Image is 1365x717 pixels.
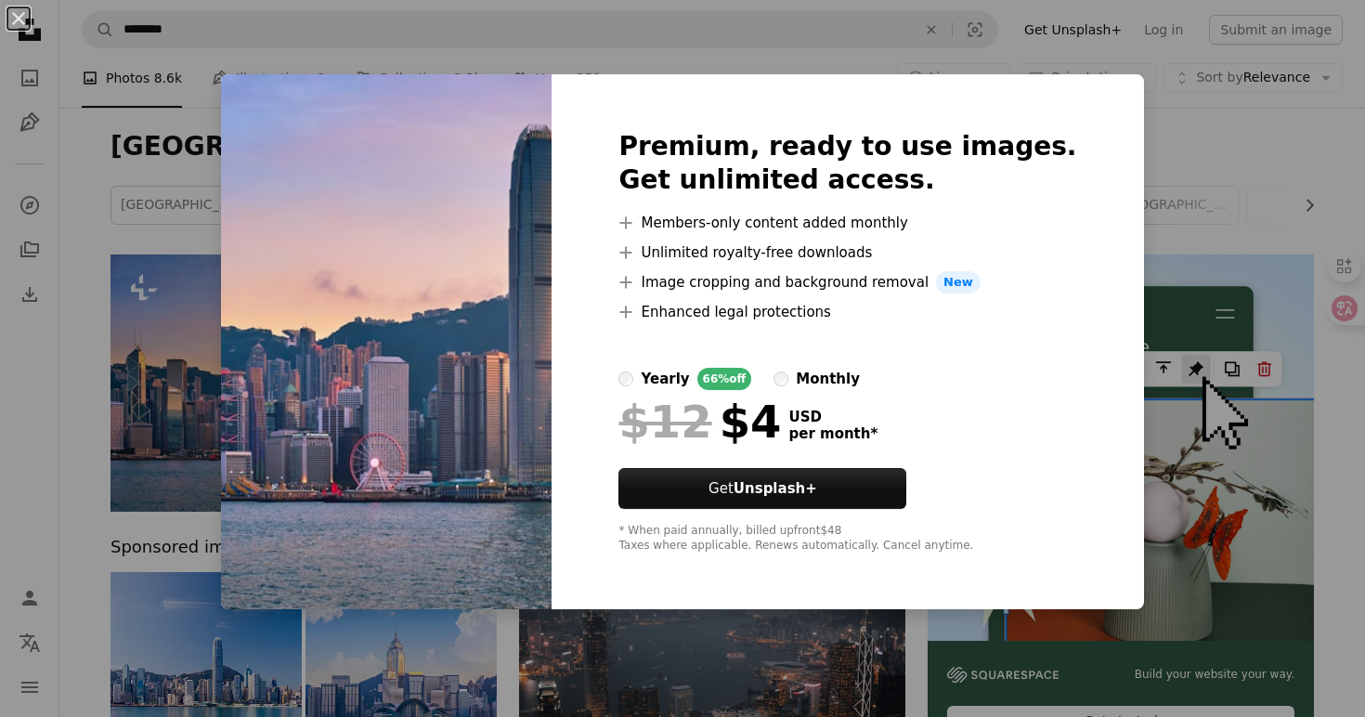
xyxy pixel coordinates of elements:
div: yearly [641,368,689,390]
li: Image cropping and background removal [618,271,1076,293]
div: 66% off [697,368,752,390]
div: $4 [618,398,781,446]
button: GetUnsplash+ [618,468,906,509]
div: monthly [796,368,860,390]
strong: Unsplash+ [734,480,817,497]
div: * When paid annually, billed upfront $48 Taxes where applicable. Renews automatically. Cancel any... [618,524,1076,554]
input: yearly66%off [618,372,633,386]
span: $12 [618,398,711,446]
span: USD [788,409,877,425]
li: Unlimited royalty-free downloads [618,241,1076,264]
input: monthly [773,372,788,386]
span: New [936,271,981,293]
li: Members-only content added monthly [618,212,1076,234]
img: premium_photo-1661901524323-f8e2c79fd31a [221,74,552,609]
h2: Premium, ready to use images. Get unlimited access. [618,130,1076,197]
span: per month * [788,425,877,442]
li: Enhanced legal protections [618,301,1076,323]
